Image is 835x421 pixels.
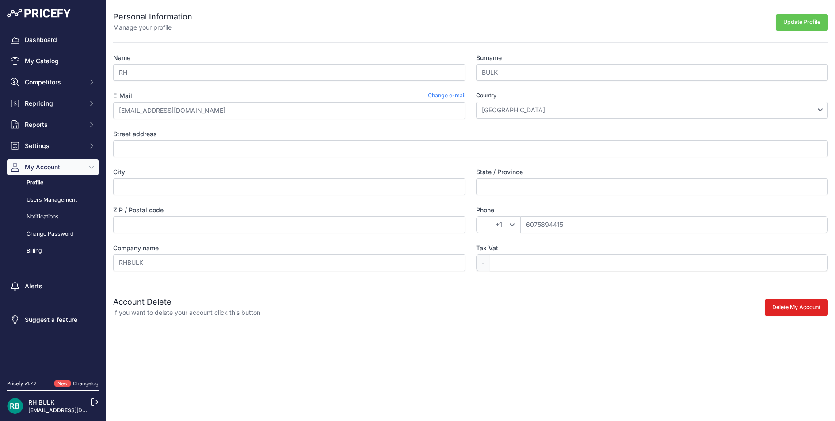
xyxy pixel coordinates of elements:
label: Phone [476,206,828,214]
span: Repricing [25,99,83,108]
label: Surname [476,54,828,62]
label: ZIP / Postal code [113,206,465,214]
label: Name [113,54,465,62]
a: Dashboard [7,32,99,48]
a: Alerts [7,278,99,294]
label: Street address [113,130,828,138]
p: If you want to delete your account click this button [113,308,260,317]
img: Pricefy Logo [7,9,71,18]
span: Competitors [25,78,83,87]
label: City [113,168,465,176]
span: Reports [25,120,83,129]
span: Settings [25,142,83,150]
span: Tax Vat [476,244,498,252]
a: Billing [7,243,99,259]
label: Company name [113,244,465,253]
a: Notifications [7,209,99,225]
button: Delete My Account [765,299,828,316]
button: Settings [7,138,99,154]
a: [EMAIL_ADDRESS][DOMAIN_NAME] [28,407,121,413]
span: New [54,380,71,387]
div: Pricefy v1.7.2 [7,380,37,387]
button: Reports [7,117,99,133]
a: My Catalog [7,53,99,69]
span: My Account [25,163,83,172]
a: Change e-mail [428,92,465,100]
label: State / Province [476,168,828,176]
p: Manage your profile [113,23,192,32]
a: Changelog [73,380,99,387]
span: - [476,254,490,271]
h2: Account Delete [113,296,260,308]
a: Users Management [7,192,99,208]
nav: Sidebar [7,32,99,369]
a: Suggest a feature [7,312,99,328]
a: RH BULK [28,398,55,406]
label: Country [476,92,828,100]
button: Update Profile [776,14,828,31]
button: Repricing [7,96,99,111]
a: Change Password [7,226,99,242]
h2: Personal Information [113,11,192,23]
a: Profile [7,175,99,191]
label: E-Mail [113,92,132,100]
button: Competitors [7,74,99,90]
button: My Account [7,159,99,175]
